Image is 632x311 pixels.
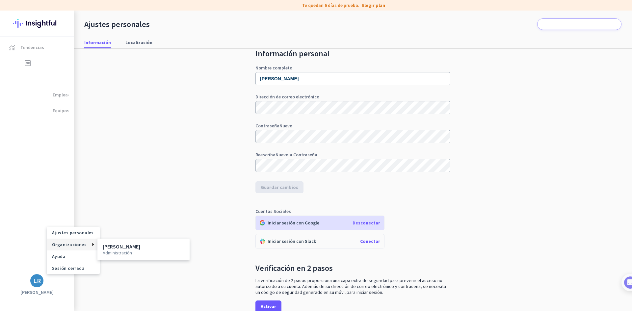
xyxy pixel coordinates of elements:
[52,242,87,247] font: Organizaciones
[52,265,85,271] font: Sesión cerrada
[140,246,211,253] font: controlar
[52,253,66,259] font: Ayuda
[52,230,94,236] font: Ajustes personales
[103,243,140,250] font: [PERSON_NAME]
[103,250,132,256] font: administración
